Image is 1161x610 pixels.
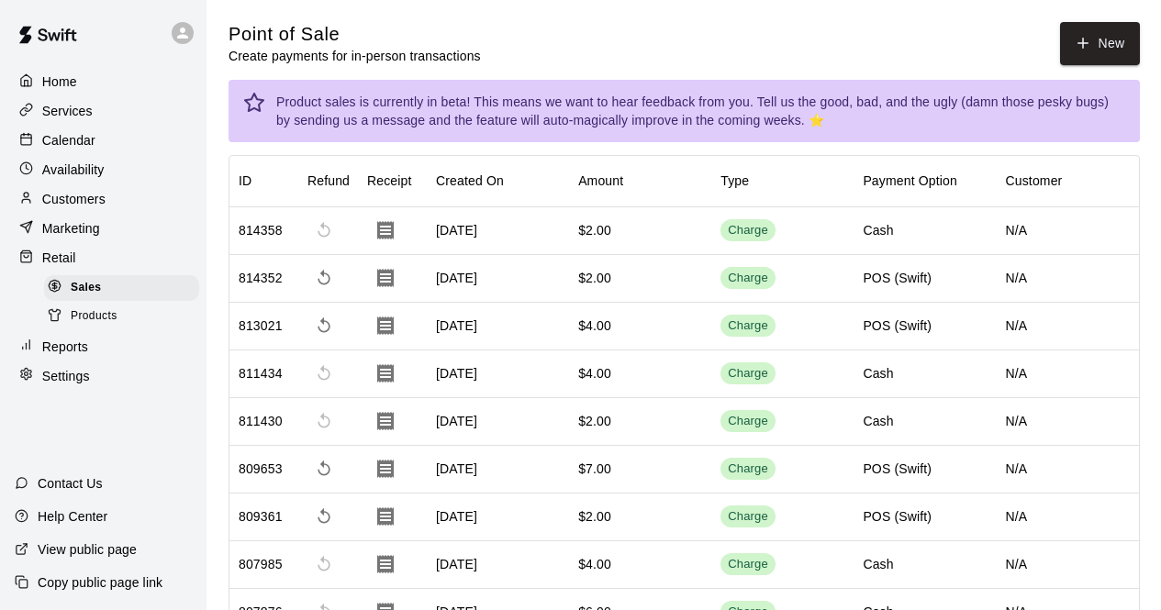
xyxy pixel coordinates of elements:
[15,244,192,272] a: Retail
[15,156,192,183] a: Availability
[578,364,611,383] div: $4.00
[44,275,199,301] div: Sales
[229,47,481,65] p: Create payments for in-person transactions
[239,155,251,206] div: ID
[427,494,569,541] div: [DATE]
[854,155,996,206] div: Payment Option
[863,507,932,526] div: POS (Swift)
[569,155,711,206] div: Amount
[307,309,340,342] span: Refund payment
[863,412,893,430] div: Cash
[367,450,404,487] button: Download Receipt
[239,412,283,430] div: 811430
[294,113,425,128] a: sending us a message
[239,269,283,287] div: 814352
[15,362,192,390] a: Settings
[578,507,611,526] div: $2.00
[367,307,404,344] button: Download Receipt
[997,446,1139,494] div: N/A
[358,155,427,206] div: Receipt
[307,500,340,533] span: Refund payment
[42,190,106,208] p: Customers
[367,355,404,392] button: Download Receipt
[307,548,340,581] span: Cannot make a refund for non card payments
[367,212,404,249] button: Download Receipt
[42,131,95,150] p: Calendar
[997,398,1139,446] div: N/A
[15,185,192,213] a: Customers
[997,207,1139,255] div: N/A
[720,155,749,206] div: Type
[863,460,932,478] div: POS (Swift)
[997,541,1139,589] div: N/A
[229,22,481,47] h5: Point of Sale
[307,155,350,206] div: Refund
[307,405,340,438] span: Cannot make a refund for non card payments
[728,222,768,239] div: Charge
[38,540,137,559] p: View public page
[15,68,192,95] a: Home
[728,365,768,383] div: Charge
[15,97,192,125] a: Services
[239,364,283,383] div: 811434
[44,273,207,302] a: Sales
[239,460,283,478] div: 809653
[367,260,404,296] button: Download Receipt
[997,155,1139,206] div: Customer
[298,155,358,206] div: Refund
[15,127,192,154] div: Calendar
[42,219,100,238] p: Marketing
[44,304,199,329] div: Products
[367,155,412,206] div: Receipt
[239,316,283,335] div: 813021
[367,498,404,535] button: Download Receipt
[863,269,932,287] div: POS (Swift)
[38,573,162,592] p: Copy public page link
[711,155,854,206] div: Type
[239,221,283,239] div: 814358
[15,333,192,360] a: Reports
[427,541,569,589] div: [DATE]
[239,555,283,573] div: 807985
[997,494,1139,541] div: N/A
[578,155,623,206] div: Amount
[307,452,340,485] span: Refund payment
[728,317,768,335] div: Charge
[578,316,611,335] div: $4.00
[863,316,932,335] div: POS (Swift)
[71,307,117,326] span: Products
[307,261,340,294] span: Refund payment
[427,155,569,206] div: Created On
[367,403,404,439] button: Download Receipt
[427,207,569,255] div: [DATE]
[997,350,1139,398] div: N/A
[578,412,611,430] div: $2.00
[997,255,1139,303] div: N/A
[427,255,569,303] div: [DATE]
[42,161,105,179] p: Availability
[863,155,957,206] div: Payment Option
[38,474,103,493] p: Contact Us
[229,155,298,206] div: ID
[427,398,569,446] div: [DATE]
[728,270,768,287] div: Charge
[42,249,76,267] p: Retail
[15,215,192,242] a: Marketing
[863,555,893,573] div: Cash
[1006,155,1063,206] div: Customer
[44,302,207,330] a: Products
[427,446,569,494] div: [DATE]
[307,357,340,390] span: Cannot make a refund for non card payments
[427,303,569,350] div: [DATE]
[307,214,340,247] span: Cannot make a refund for non card payments
[728,413,768,430] div: Charge
[42,102,93,120] p: Services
